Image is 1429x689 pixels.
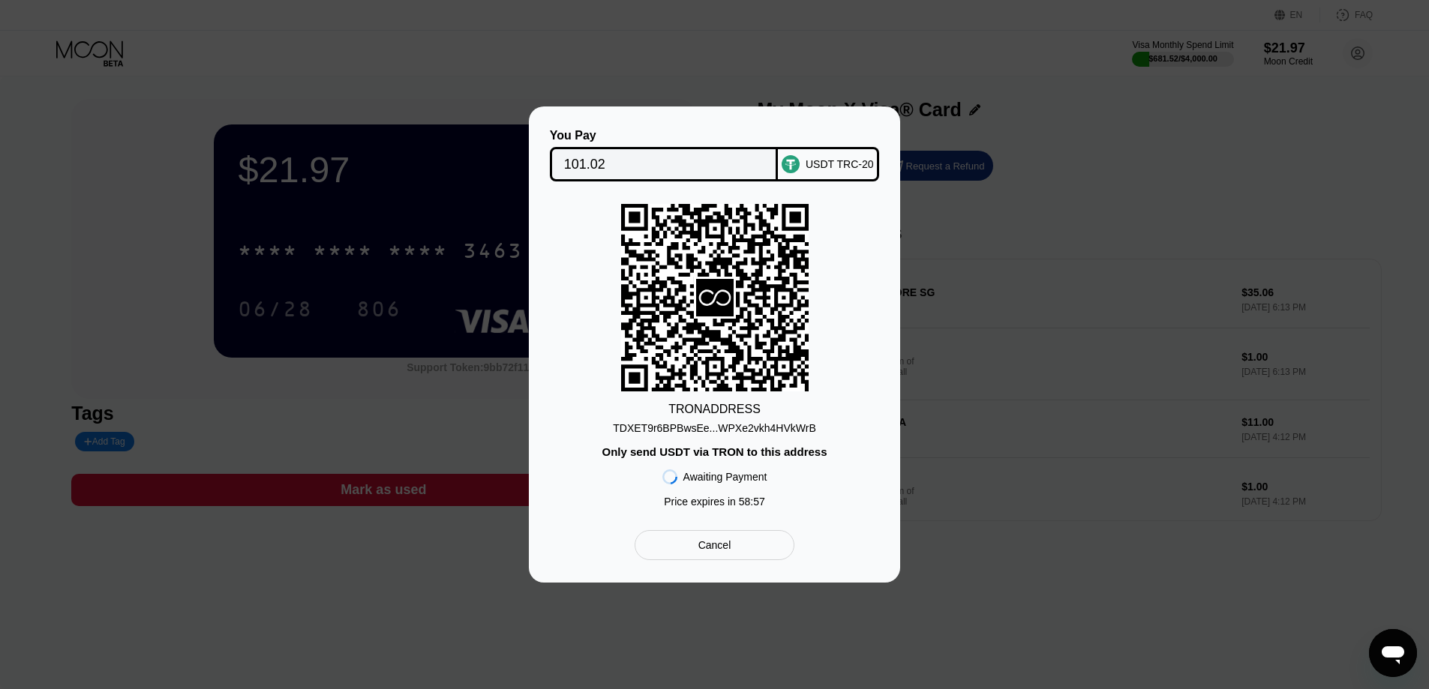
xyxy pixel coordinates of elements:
[698,538,731,552] div: Cancel
[1369,629,1417,677] iframe: Button to launch messaging window
[739,496,765,508] span: 58 : 57
[806,158,874,170] div: USDT TRC-20
[613,422,815,434] div: TDXET9r6BPBwsEe...WPXe2vkh4HVkWrB
[683,471,767,483] div: Awaiting Payment
[551,129,878,181] div: You PayUSDT TRC-20
[602,445,827,458] div: Only send USDT via TRON to this address
[664,496,765,508] div: Price expires in
[635,530,794,560] div: Cancel
[550,129,779,142] div: You Pay
[613,416,815,434] div: TDXET9r6BPBwsEe...WPXe2vkh4HVkWrB
[668,403,761,416] div: TRON ADDRESS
